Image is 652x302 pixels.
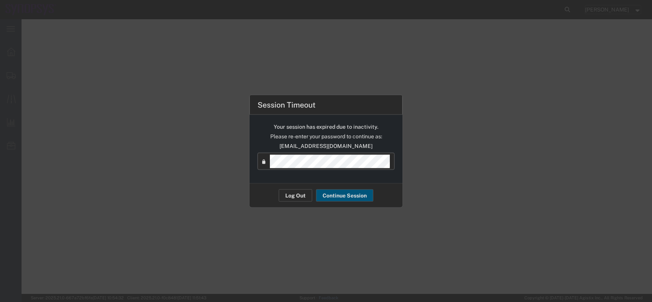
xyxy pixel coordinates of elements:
h4: Session Timeout [258,99,316,110]
button: Continue Session [316,189,373,202]
p: Your session has expired due to inactivity. [258,123,394,131]
p: Please re-enter your password to continue as: [258,133,394,141]
button: Log Out [279,189,312,202]
p: [EMAIL_ADDRESS][DOMAIN_NAME] [258,142,394,150]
